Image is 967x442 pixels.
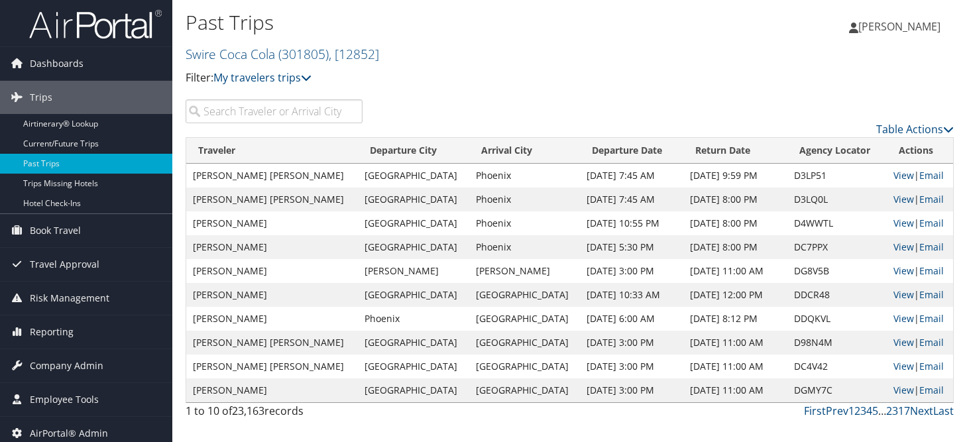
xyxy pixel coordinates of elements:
td: [PERSON_NAME] [186,307,358,331]
td: [GEOGRAPHIC_DATA] [358,331,469,355]
span: Book Travel [30,214,81,247]
td: [PERSON_NAME] [186,378,358,402]
div: 1 to 10 of records [186,403,363,425]
td: | [887,331,953,355]
a: View [893,288,914,301]
td: [DATE] 9:59 PM [683,164,787,188]
a: 2 [854,404,860,418]
a: View [893,336,914,349]
td: [PERSON_NAME] [358,259,469,283]
td: [GEOGRAPHIC_DATA] [358,355,469,378]
a: Email [919,384,944,396]
td: | [887,378,953,402]
th: Traveler: activate to sort column ascending [186,138,358,164]
span: … [878,404,886,418]
span: Employee Tools [30,383,99,416]
td: [PERSON_NAME] [469,259,580,283]
td: [DATE] 10:33 AM [580,283,683,307]
td: DDCR48 [787,283,887,307]
td: D98N4M [787,331,887,355]
a: View [893,312,914,325]
th: Departure City: activate to sort column ascending [358,138,469,164]
td: [DATE] 8:00 PM [683,188,787,211]
td: [DATE] 7:45 AM [580,164,683,188]
th: Agency Locator: activate to sort column ascending [787,138,887,164]
span: Dashboards [30,47,84,80]
td: | [887,188,953,211]
td: [DATE] 5:30 PM [580,235,683,259]
a: Email [919,360,944,372]
a: View [893,384,914,396]
a: [PERSON_NAME] [849,7,954,46]
td: [DATE] 8:12 PM [683,307,787,331]
a: Email [919,217,944,229]
a: My travelers trips [213,70,312,85]
td: [DATE] 6:00 AM [580,307,683,331]
span: ( 301805 ) [278,45,329,63]
a: Email [919,312,944,325]
td: [DATE] 11:00 AM [683,378,787,402]
td: [GEOGRAPHIC_DATA] [469,355,580,378]
td: Phoenix [469,235,580,259]
td: Phoenix [469,164,580,188]
td: | [887,164,953,188]
td: Phoenix [469,188,580,211]
a: View [893,169,914,182]
p: Filter: [186,70,698,87]
span: 23,163 [232,404,264,418]
span: Company Admin [30,349,103,382]
td: [PERSON_NAME] [PERSON_NAME] [186,331,358,355]
a: 2317 [886,404,910,418]
a: Email [919,193,944,205]
a: Email [919,241,944,253]
td: [DATE] 8:00 PM [683,211,787,235]
td: [DATE] 3:00 PM [580,355,683,378]
td: [GEOGRAPHIC_DATA] [358,211,469,235]
td: [PERSON_NAME] [186,259,358,283]
td: [DATE] 3:00 PM [580,378,683,402]
td: [DATE] 11:00 AM [683,355,787,378]
span: Reporting [30,315,74,349]
td: [PERSON_NAME] [186,211,358,235]
a: First [804,404,826,418]
a: Last [933,404,954,418]
td: DGMY7C [787,378,887,402]
td: [PERSON_NAME] [PERSON_NAME] [186,164,358,188]
th: Return Date: activate to sort column ascending [683,138,787,164]
span: , [ 12852 ] [329,45,379,63]
a: Prev [826,404,848,418]
td: | [887,355,953,378]
td: [PERSON_NAME] [PERSON_NAME] [186,188,358,211]
td: Phoenix [358,307,469,331]
a: Swire Coca Cola [186,45,379,63]
td: [DATE] 11:00 AM [683,259,787,283]
td: [DATE] 12:00 PM [683,283,787,307]
td: [PERSON_NAME] [186,283,358,307]
td: [PERSON_NAME] [186,235,358,259]
a: View [893,360,914,372]
a: View [893,193,914,205]
td: [GEOGRAPHIC_DATA] [358,188,469,211]
td: [PERSON_NAME] [PERSON_NAME] [186,355,358,378]
a: Next [910,404,933,418]
td: [GEOGRAPHIC_DATA] [358,235,469,259]
a: View [893,264,914,277]
a: Email [919,288,944,301]
td: [GEOGRAPHIC_DATA] [358,378,469,402]
span: Trips [30,81,52,114]
td: [GEOGRAPHIC_DATA] [358,283,469,307]
td: [DATE] 3:00 PM [580,331,683,355]
td: | [887,283,953,307]
span: Travel Approval [30,248,99,281]
a: 3 [860,404,866,418]
td: DG8V5B [787,259,887,283]
td: [GEOGRAPHIC_DATA] [469,331,580,355]
a: Email [919,169,944,182]
a: Email [919,264,944,277]
td: [DATE] 10:55 PM [580,211,683,235]
a: Table Actions [876,122,954,137]
th: Arrival City: activate to sort column ascending [469,138,580,164]
h1: Past Trips [186,9,698,36]
td: [DATE] 3:00 PM [580,259,683,283]
td: [GEOGRAPHIC_DATA] [469,378,580,402]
